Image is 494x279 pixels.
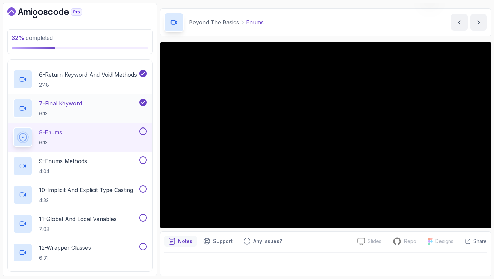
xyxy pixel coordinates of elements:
p: 4:04 [39,168,87,175]
button: Feedback button [239,236,286,247]
p: 12 - Wrapper Classes [39,244,91,252]
button: 10-Implicit And Explicit Type Casting4:32 [13,185,147,204]
button: 7-Final Keyword6:13 [13,99,147,118]
iframe: 8 - Enums [160,42,491,228]
button: previous content [451,14,468,31]
button: 6-Return Keyword And Void Methods2:48 [13,70,147,89]
p: 8 - Enums [39,128,62,136]
p: 6 - Return Keyword And Void Methods [39,70,137,79]
button: 9-Enums Methods4:04 [13,156,147,176]
p: 2:48 [39,81,137,88]
p: Beyond The Basics [189,18,239,26]
p: Any issues? [253,238,282,245]
p: 9 - Enums Methods [39,157,87,165]
p: 10 - Implicit And Explicit Type Casting [39,186,133,194]
p: 7 - Final Keyword [39,99,82,108]
span: 32 % [12,34,24,41]
span: completed [12,34,53,41]
p: 11 - Global And Local Variables [39,215,117,223]
button: 12-Wrapper Classes6:31 [13,243,147,262]
p: Repo [404,238,416,245]
p: 6:13 [39,110,82,117]
a: Dashboard [7,7,98,18]
button: next content [470,14,487,31]
p: Notes [178,238,192,245]
p: 6:13 [39,139,62,146]
button: Share [459,238,487,245]
button: notes button [164,236,197,247]
button: 11-Global And Local Variables7:03 [13,214,147,233]
button: 8-Enums6:13 [13,127,147,147]
p: Share [473,238,487,245]
p: Enums [246,18,264,26]
p: 4:32 [39,197,133,204]
p: Slides [368,238,381,245]
p: 7:03 [39,226,117,233]
p: Support [213,238,233,245]
p: 6:31 [39,255,91,261]
button: Support button [199,236,237,247]
p: Designs [435,238,454,245]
